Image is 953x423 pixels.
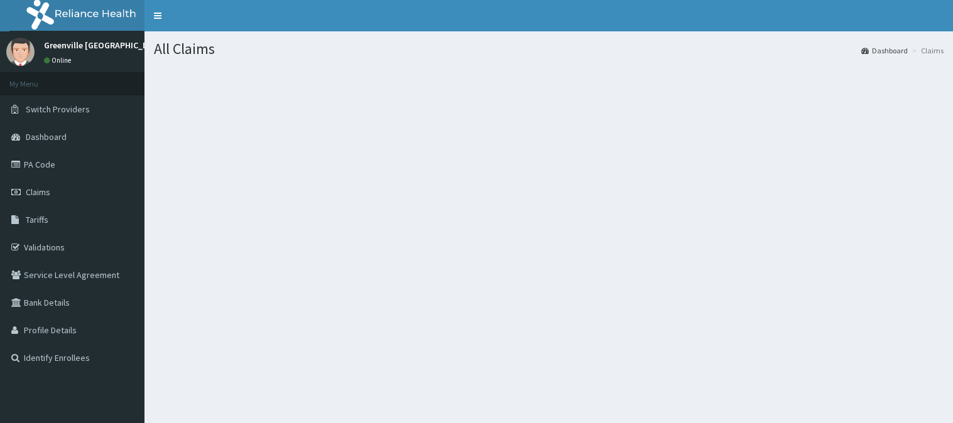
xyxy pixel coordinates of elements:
[26,186,50,198] span: Claims
[154,41,944,57] h1: All Claims
[26,214,48,225] span: Tariffs
[6,38,35,66] img: User Image
[909,45,944,56] li: Claims
[26,131,67,142] span: Dashboard
[44,41,166,50] p: Greenville [GEOGRAPHIC_DATA]
[44,56,74,65] a: Online
[26,104,90,115] span: Switch Providers
[861,45,908,56] a: Dashboard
